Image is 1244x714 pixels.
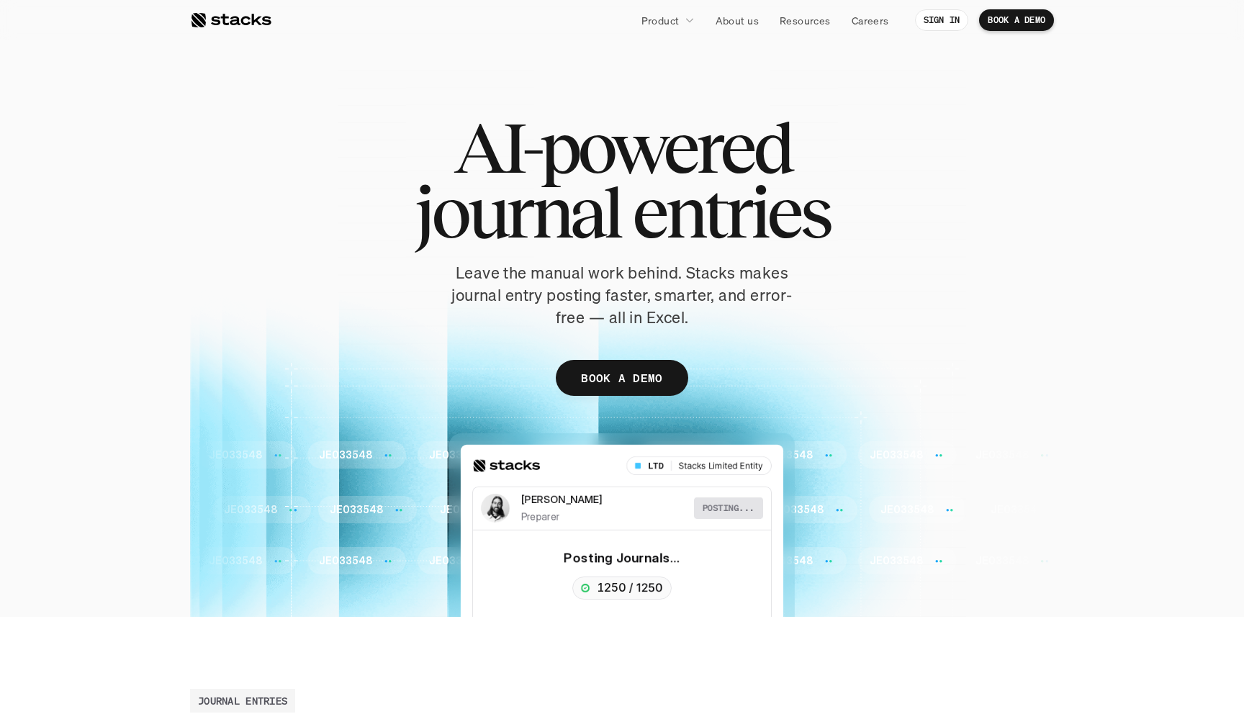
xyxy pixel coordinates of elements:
p: JE033548 [429,449,482,461]
p: JE033548 [770,504,824,516]
p: BOOK A DEMO [988,15,1045,25]
a: Privacy Policy [170,274,233,284]
p: Resources [780,13,831,28]
p: About us [716,13,759,28]
p: Leave the manual work behind. Stacks makes journal entry posting faster, smarter, and error-free ... [442,262,802,328]
p: SIGN IN [924,15,960,25]
span: entries [632,180,829,245]
a: SIGN IN [915,9,969,31]
p: JE033548 [429,555,482,567]
a: BOOK A DEMO [979,9,1054,31]
p: JE033548 [649,449,703,461]
a: BOOK A DEMO [556,360,688,396]
p: JE033548 [760,555,813,567]
a: Resources [771,7,839,33]
h2: JOURNAL ENTRIES [198,693,287,708]
p: JE033548 [209,555,262,567]
p: JE033548 [649,555,703,567]
p: JE033548 [975,449,1029,461]
p: JE033548 [539,449,592,461]
p: JE033548 [319,555,372,567]
span: journal [415,180,620,245]
p: JE033548 [550,504,603,516]
p: JE033548 [330,504,383,516]
p: JE033548 [209,449,262,461]
a: Careers [843,7,898,33]
p: JE033548 [660,504,713,516]
p: JE033548 [880,504,934,516]
p: Product [641,13,680,28]
a: About us [707,7,767,33]
p: JE033548 [991,504,1044,516]
span: AI-powered [454,115,790,180]
p: BOOK A DEMO [581,368,663,389]
p: JE033548 [539,555,592,567]
p: JE033548 [760,449,813,461]
p: JE033548 [440,504,493,516]
p: JE033548 [224,504,277,516]
p: JE033548 [870,555,923,567]
p: JE033548 [319,449,372,461]
p: Careers [852,13,889,28]
p: JE033548 [870,449,923,461]
p: JE033548 [975,555,1029,567]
